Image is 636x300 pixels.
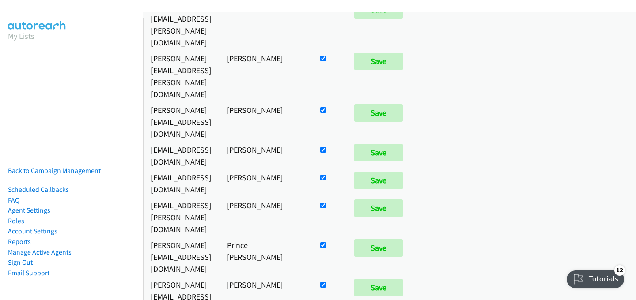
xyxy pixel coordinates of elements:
a: Sign Out [8,258,33,266]
a: Back to Campaign Management [8,166,101,175]
input: Save [354,279,403,296]
td: [PERSON_NAME] [219,142,310,169]
iframe: Checklist [561,262,629,293]
input: Save [354,199,403,217]
td: [PERSON_NAME] [219,102,310,142]
td: [PERSON_NAME][EMAIL_ADDRESS][DOMAIN_NAME] [143,237,219,277]
a: Reports [8,237,31,246]
td: [EMAIL_ADDRESS][DOMAIN_NAME] [143,142,219,169]
td: [PERSON_NAME] [219,50,310,102]
input: Save [354,104,403,122]
a: Agent Settings [8,206,50,214]
a: Account Settings [8,227,57,235]
td: [PERSON_NAME] [219,197,310,237]
td: [EMAIL_ADDRESS][PERSON_NAME][DOMAIN_NAME] [143,197,219,237]
td: [EMAIL_ADDRESS][DOMAIN_NAME] [143,169,219,197]
td: Prince [PERSON_NAME] [219,237,310,277]
td: [PERSON_NAME][EMAIL_ADDRESS][DOMAIN_NAME] [143,102,219,142]
a: Scheduled Callbacks [8,185,69,194]
input: Save [354,172,403,189]
a: Email Support [8,269,49,277]
input: Save [354,144,403,161]
input: Save [354,52,403,70]
td: [PERSON_NAME][EMAIL_ADDRESS][PERSON_NAME][DOMAIN_NAME] [143,50,219,102]
a: Roles [8,217,24,225]
input: Save [354,239,403,257]
a: Manage Active Agents [8,248,72,256]
a: FAQ [8,196,19,204]
td: [PERSON_NAME] [219,169,310,197]
a: My Lists [8,31,34,41]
